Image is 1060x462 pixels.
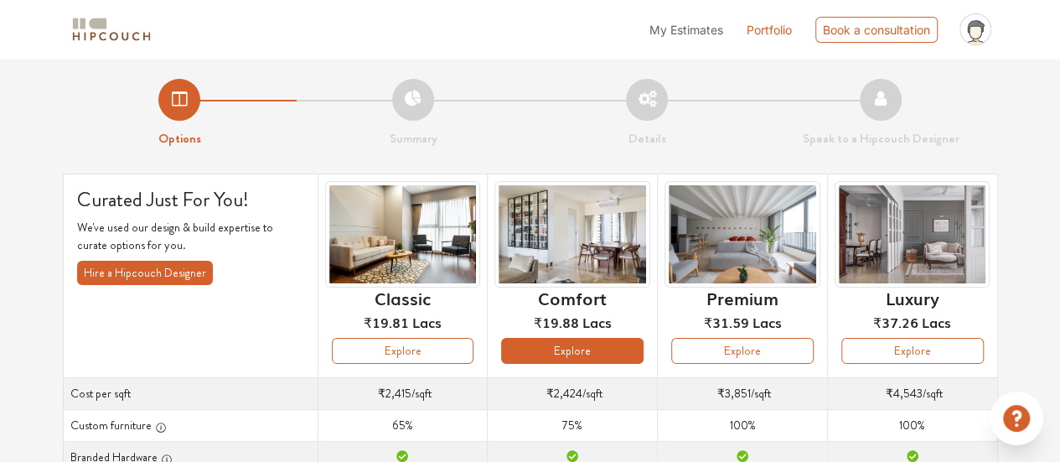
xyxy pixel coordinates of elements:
[886,288,939,308] h6: Luxury
[494,181,650,288] img: header-preview
[488,409,658,441] td: 75%
[77,261,213,285] button: Hire a Hipcouch Designer
[815,17,938,43] div: Book a consultation
[835,181,990,288] img: header-preview
[717,385,751,402] span: ₹3,851
[658,377,828,409] td: /sqft
[841,338,984,364] button: Explore
[706,288,778,308] h6: Premium
[664,181,820,288] img: header-preview
[747,21,792,39] a: Portfolio
[377,385,411,402] span: ₹2,415
[827,377,997,409] td: /sqft
[77,219,304,254] p: We've used our design & build expertise to curate options for you.
[390,129,437,148] strong: Summary
[886,385,923,402] span: ₹4,543
[325,181,481,288] img: header-preview
[582,312,612,332] span: Lacs
[70,15,153,44] img: logo-horizontal.svg
[803,129,959,148] strong: Speak to a Hipcouch Designer
[628,129,666,148] strong: Details
[658,409,828,441] td: 100%
[375,288,431,308] h6: Classic
[538,288,607,308] h6: Comfort
[703,312,748,332] span: ₹31.59
[922,312,951,332] span: Lacs
[318,409,488,441] td: 65%
[534,312,579,332] span: ₹19.88
[412,312,442,332] span: Lacs
[671,338,814,364] button: Explore
[332,338,474,364] button: Explore
[827,409,997,441] td: 100%
[158,129,201,148] strong: Options
[63,377,318,409] th: Cost per sqft
[63,409,318,441] th: Custom furniture
[501,338,644,364] button: Explore
[318,377,488,409] td: /sqft
[488,377,658,409] td: /sqft
[546,385,582,402] span: ₹2,424
[70,11,153,49] span: logo-horizontal.svg
[873,312,918,332] span: ₹37.26
[649,23,723,37] span: My Estimates
[77,188,304,212] h4: Curated Just For You!
[364,312,409,332] span: ₹19.81
[752,312,781,332] span: Lacs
